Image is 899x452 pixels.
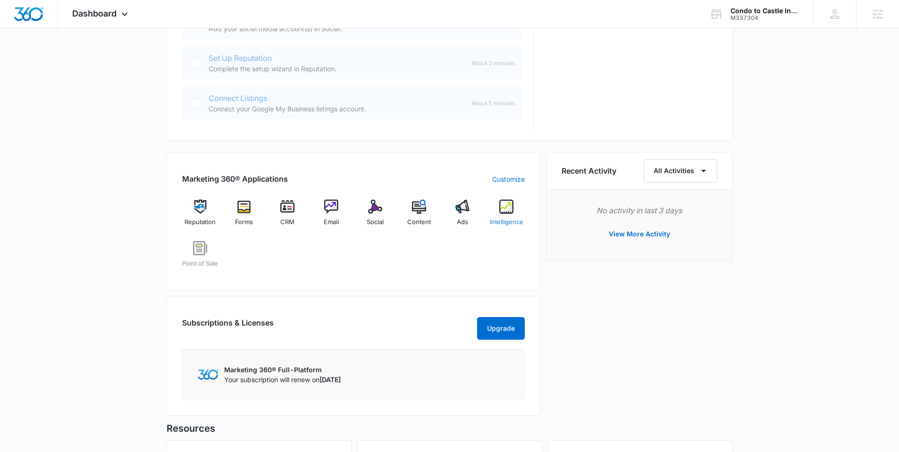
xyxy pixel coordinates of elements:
[324,218,339,227] span: Email
[198,369,218,379] img: Marketing 360 Logo
[226,200,262,234] a: Forms
[167,421,733,435] h5: Resources
[182,173,288,184] h2: Marketing 360® Applications
[182,259,218,268] span: Point of Sale
[182,241,218,275] a: Point of Sale
[280,218,294,227] span: CRM
[477,317,525,340] button: Upgrade
[235,218,253,227] span: Forms
[490,218,523,227] span: Intelligence
[731,15,799,21] div: account id
[488,200,525,234] a: Intelligence
[313,200,350,234] a: Email
[562,205,717,216] p: No activity in last 3 days
[599,223,680,245] button: View More Activity
[319,376,341,384] span: [DATE]
[224,375,341,385] p: Your subscription will renew on
[224,365,341,375] p: Marketing 360® Full-Platform
[357,200,394,234] a: Social
[492,174,525,184] a: Customize
[407,218,431,227] span: Content
[209,64,464,74] p: Complete the setup wizard in Reputation.
[401,200,437,234] a: Content
[182,317,274,336] h2: Subscriptions & Licenses
[471,99,515,108] span: About 5 minutes
[471,59,515,67] span: About 2 minutes
[269,200,306,234] a: CRM
[367,218,384,227] span: Social
[445,200,481,234] a: Ads
[72,8,117,18] span: Dashboard
[644,159,717,183] button: All Activities
[209,104,464,114] p: Connect your Google My Business listings account.
[731,7,799,15] div: account name
[562,165,616,176] h6: Recent Activity
[457,218,468,227] span: Ads
[185,218,216,227] span: Reputation
[182,200,218,234] a: Reputation
[209,24,464,33] p: Add your social media account(s) in Social.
